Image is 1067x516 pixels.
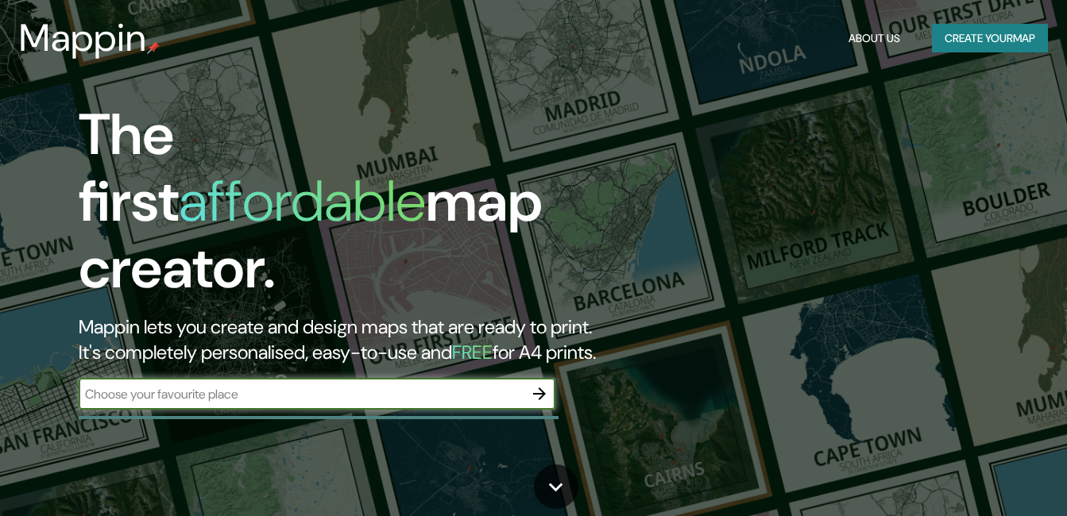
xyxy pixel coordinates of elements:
h5: FREE [452,340,493,364]
h2: Mappin lets you create and design maps that are ready to print. It's completely personalised, eas... [79,314,613,365]
h3: Mappin [19,16,147,60]
h1: The first map creator. [79,102,613,314]
img: mappin-pin [147,41,160,54]
button: Create yourmap [932,24,1048,53]
button: About Us [842,24,907,53]
input: Choose your favourite place [79,385,524,403]
h1: affordable [179,164,426,238]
